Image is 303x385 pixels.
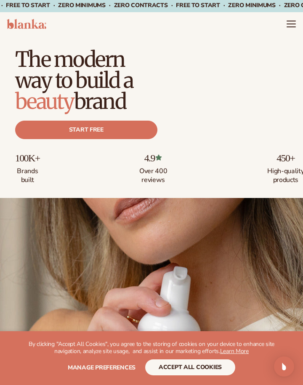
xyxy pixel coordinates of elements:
img: logo [7,19,46,29]
span: Free to start · ZERO minimums · ZERO contracts [6,1,176,9]
button: Manage preferences [68,359,136,375]
p: 100K+ [15,153,40,163]
span: · [1,1,3,9]
span: beauty [15,88,74,115]
p: Over 400 reviews [134,163,172,185]
span: · [171,1,173,9]
p: 4.9 [134,153,172,163]
p: By clicking "Accept All Cookies", you agree to the storing of cookies on your device to enhance s... [17,341,286,355]
a: Start free [15,121,157,139]
summary: Menu [286,19,296,29]
button: accept all cookies [145,359,235,375]
div: Open Intercom Messenger [274,356,294,377]
span: Manage preferences [68,364,136,372]
a: Learn More [220,347,249,355]
p: Brands built [15,163,40,185]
